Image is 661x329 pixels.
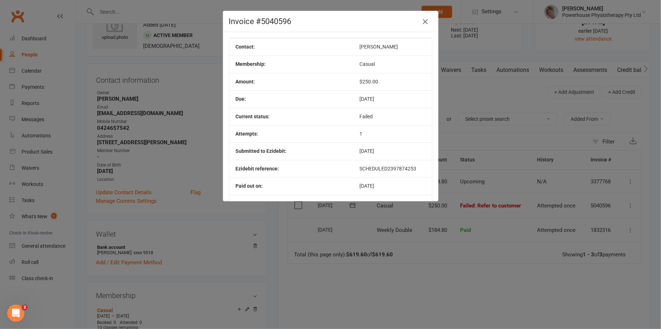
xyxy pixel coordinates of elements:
b: Paid out on: [236,183,263,189]
button: Close [419,16,431,27]
td: [DATE] [353,90,432,108]
td: Casual [353,55,432,73]
td: [DATE] [353,195,432,212]
b: Submitted to Ezidebit: [236,148,287,154]
b: Membership: [236,61,266,67]
span: 2 [22,305,28,310]
td: [PERSON_NAME] [353,38,432,55]
b: Current status: [236,114,270,119]
iframe: Intercom live chat [7,305,24,322]
b: Contact: [236,44,255,50]
b: Ezidebit reference: [236,166,279,172]
td: 1 [353,125,432,142]
b: Amount: [236,79,255,84]
td: $250.00 [353,73,432,90]
td: Failed [353,108,432,125]
td: [DATE] [353,142,432,160]
b: Due: [236,96,246,102]
td: [DATE] [353,177,432,195]
b: Failed by [PERSON_NAME]: [236,201,298,206]
td: SCHEDULED2397874253 [353,160,432,177]
h4: Invoice #5040596 [229,17,432,26]
b: Attempts: [236,131,258,137]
